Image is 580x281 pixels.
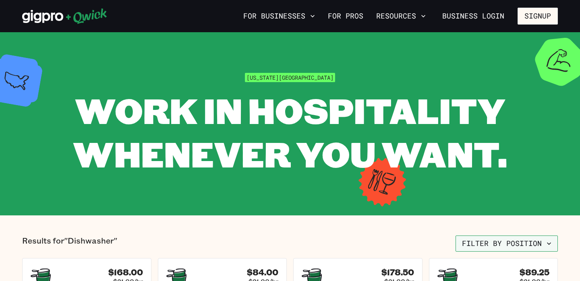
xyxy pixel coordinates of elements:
button: Filter by position [456,236,558,252]
span: WORK IN HOSPITALITY WHENEVER YOU WANT. [73,87,507,177]
button: For Businesses [240,9,318,23]
button: Signup [518,8,558,25]
a: For Pros [325,9,367,23]
span: [US_STATE][GEOGRAPHIC_DATA] [245,73,335,82]
a: Business Login [435,8,511,25]
h4: $89.25 [520,267,549,277]
p: Results for "Dishwasher" [22,236,117,252]
h4: $84.00 [247,267,278,277]
h4: $168.00 [108,267,143,277]
h4: $178.50 [381,267,414,277]
button: Resources [373,9,429,23]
